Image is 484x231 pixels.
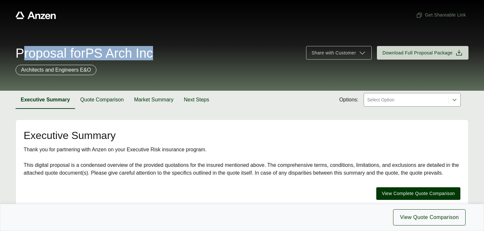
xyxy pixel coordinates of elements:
button: View Complete Quote Comparison [376,187,460,200]
button: Share with Customer [306,46,372,60]
span: Options: [339,96,358,104]
button: Quote Comparison [75,91,129,109]
button: Market Summary [129,91,179,109]
span: Proposal for PS Arch Inc [16,47,153,60]
button: View Quote Comparison [393,209,466,225]
button: Executive Summary [16,91,75,109]
button: Next Steps [179,91,214,109]
a: Anzen website [16,11,56,19]
button: Get Shareable Link [413,9,468,21]
span: View Complete Quote Comparison [382,190,455,197]
button: Download Full Proposal Package [377,46,468,60]
div: Thank you for partnering with Anzen on your Executive Risk insurance program. This digital propos... [24,146,460,177]
span: View Quote Comparison [400,214,459,221]
h2: Executive Summary [24,130,460,141]
p: Architects and Engineers E&O [21,66,91,74]
span: Download Full Proposal Package [382,50,453,56]
span: Share with Customer [312,50,356,56]
span: Get Shareable Link [416,12,466,18]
